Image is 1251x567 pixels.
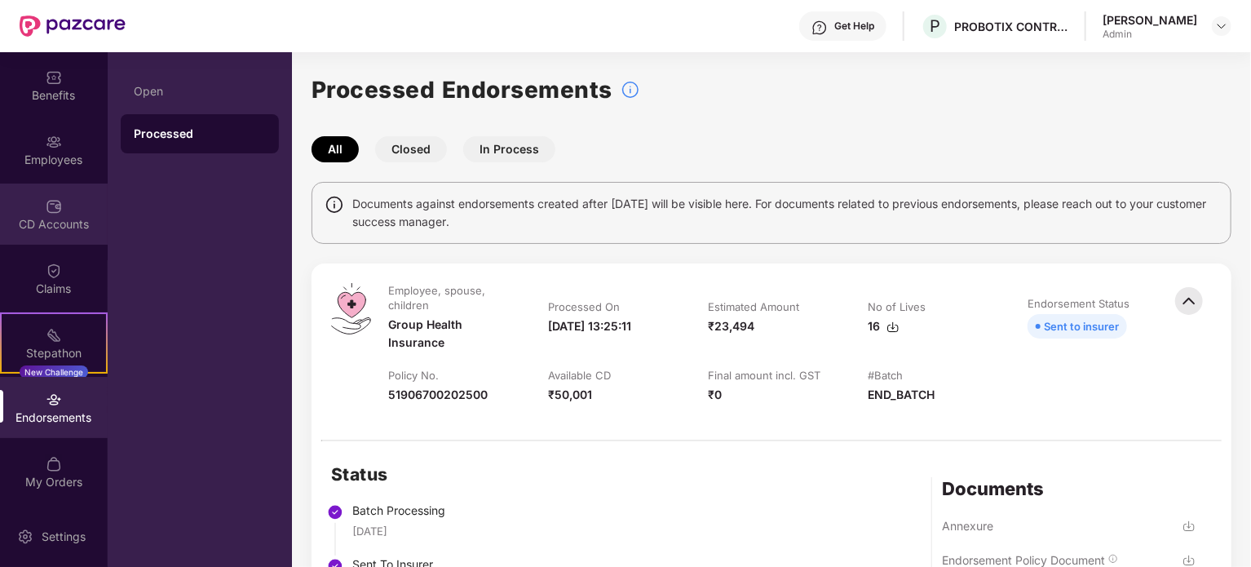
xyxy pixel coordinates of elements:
div: 16 [868,317,900,335]
img: svg+xml;base64,PHN2ZyBpZD0iRG93bmxvYWQtMzJ4MzIiIHhtbG5zPSJodHRwOi8vd3d3LnczLm9yZy8yMDAwL3N2ZyIgd2... [886,321,900,334]
div: [DATE] [352,523,387,539]
img: svg+xml;base64,PHN2ZyBpZD0iQ0RfQWNjb3VudHMiIGRhdGEtbmFtZT0iQ0QgQWNjb3VudHMiIHhtbG5zPSJodHRwOi8vd3... [46,198,62,215]
div: Annexure [942,518,993,534]
div: Settings [37,529,91,545]
h1: Processed Endorsements [312,72,612,108]
div: Final amount incl. GST [708,368,820,383]
button: In Process [463,136,555,162]
span: Documents against endorsements created after [DATE] will be visible here. For documents related t... [352,195,1218,231]
button: Closed [375,136,447,162]
div: Batch Processing [352,502,486,520]
div: Get Help [834,20,874,33]
img: svg+xml;base64,PHN2ZyBpZD0iSW5mb18tXzMyeDMyIiBkYXRhLW5hbWU9IkluZm8gLSAzMngzMiIgeG1sbnM9Imh0dHA6Ly... [621,80,640,100]
div: Employee, spouse, children [388,283,512,312]
div: #Batch [868,368,903,383]
img: svg+xml;base64,PHN2ZyB4bWxucz0iaHR0cDovL3d3dy53My5vcmcvMjAwMC9zdmciIHdpZHRoPSIyMSIgaGVpZ2h0PSIyMC... [46,327,62,343]
img: svg+xml;base64,PHN2ZyBpZD0iSW5mbyIgeG1sbnM9Imh0dHA6Ly93d3cudzMub3JnLzIwMDAvc3ZnIiB3aWR0aD0iMTQiIG... [1108,554,1118,564]
span: P [930,16,940,36]
img: svg+xml;base64,PHN2ZyBpZD0iQ2xhaW0iIHhtbG5zPSJodHRwOi8vd3d3LnczLm9yZy8yMDAwL3N2ZyIgd2lkdGg9IjIwIi... [46,263,62,279]
img: svg+xml;base64,PHN2ZyB4bWxucz0iaHR0cDovL3d3dy53My5vcmcvMjAwMC9zdmciIHdpZHRoPSI0OS4zMiIgaGVpZ2h0PS... [331,283,371,334]
div: Available CD [548,368,611,383]
div: Estimated Amount [708,299,799,314]
img: svg+xml;base64,PHN2ZyBpZD0iQmFjay0zMngzMiIgeG1sbnM9Imh0dHA6Ly93d3cudzMub3JnLzIwMDAvc3ZnIiB3aWR0aD... [1171,283,1207,319]
div: Stepathon [2,345,106,361]
img: svg+xml;base64,PHN2ZyBpZD0iTXlfT3JkZXJzIiBkYXRhLW5hbWU9Ik15IE9yZGVycyIgeG1sbnM9Imh0dHA6Ly93d3cudz... [46,456,62,472]
button: All [312,136,359,162]
div: ₹23,494 [708,317,754,335]
img: svg+xml;base64,PHN2ZyBpZD0iU3RlcC1Eb25lLTMyeDMyIiB4bWxucz0iaHR0cDovL3d3dy53My5vcmcvMjAwMC9zdmciIH... [327,504,343,520]
h2: Status [331,461,486,488]
div: [DATE] 13:25:11 [548,317,631,335]
div: END_BATCH [868,386,935,404]
img: New Pazcare Logo [20,16,126,37]
img: svg+xml;base64,PHN2ZyBpZD0iU2V0dGluZy0yMHgyMCIgeG1sbnM9Imh0dHA6Ly93d3cudzMub3JnLzIwMDAvc3ZnIiB3aW... [17,529,33,545]
img: svg+xml;base64,PHN2ZyBpZD0iRHJvcGRvd24tMzJ4MzIiIHhtbG5zPSJodHRwOi8vd3d3LnczLm9yZy8yMDAwL3N2ZyIgd2... [1215,20,1228,33]
div: Documents [942,477,1196,500]
div: 51906700202500 [388,386,488,404]
div: Sent to insurer [1044,317,1119,335]
div: ₹0 [708,386,722,404]
img: svg+xml;base64,PHN2ZyBpZD0iSW5mbyIgeG1sbnM9Imh0dHA6Ly93d3cudzMub3JnLzIwMDAvc3ZnIiB3aWR0aD0iMTQiIG... [325,195,344,215]
div: Processed On [548,299,620,314]
div: Admin [1103,28,1197,41]
div: Open [134,85,266,98]
img: svg+xml;base64,PHN2ZyBpZD0iRW1wbG95ZWVzIiB4bWxucz0iaHR0cDovL3d3dy53My5vcmcvMjAwMC9zdmciIHdpZHRoPS... [46,134,62,150]
img: svg+xml;base64,PHN2ZyBpZD0iQmVuZWZpdHMiIHhtbG5zPSJodHRwOi8vd3d3LnczLm9yZy8yMDAwL3N2ZyIgd2lkdGg9Ij... [46,69,62,86]
div: ₹50,001 [548,386,592,404]
div: Processed [134,126,266,142]
div: Policy No. [388,368,439,383]
img: svg+xml;base64,PHN2ZyBpZD0iSGVscC0zMngzMiIgeG1sbnM9Imh0dHA6Ly93d3cudzMub3JnLzIwMDAvc3ZnIiB3aWR0aD... [811,20,828,36]
img: svg+xml;base64,PHN2ZyBpZD0iRG93bmxvYWQtMzJ4MzIiIHhtbG5zPSJodHRwOi8vd3d3LnczLm9yZy8yMDAwL3N2ZyIgd2... [1182,554,1196,567]
img: svg+xml;base64,PHN2ZyBpZD0iRW5kb3JzZW1lbnRzIiB4bWxucz0iaHR0cDovL3d3dy53My5vcmcvMjAwMC9zdmciIHdpZH... [46,392,62,408]
img: svg+xml;base64,PHN2ZyBpZD0iRG93bmxvYWQtMzJ4MzIiIHhtbG5zPSJodHRwOi8vd3d3LnczLm9yZy8yMDAwL3N2ZyIgd2... [1182,520,1196,533]
div: No of Lives [868,299,926,314]
div: [PERSON_NAME] [1103,12,1197,28]
div: New Challenge [20,365,88,379]
div: Endorsement Status [1028,296,1129,311]
div: PROBOTIX CONTROL SYSTEM INDIA PRIVATE LIMITED [954,19,1068,34]
div: Group Health Insurance [388,316,515,352]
